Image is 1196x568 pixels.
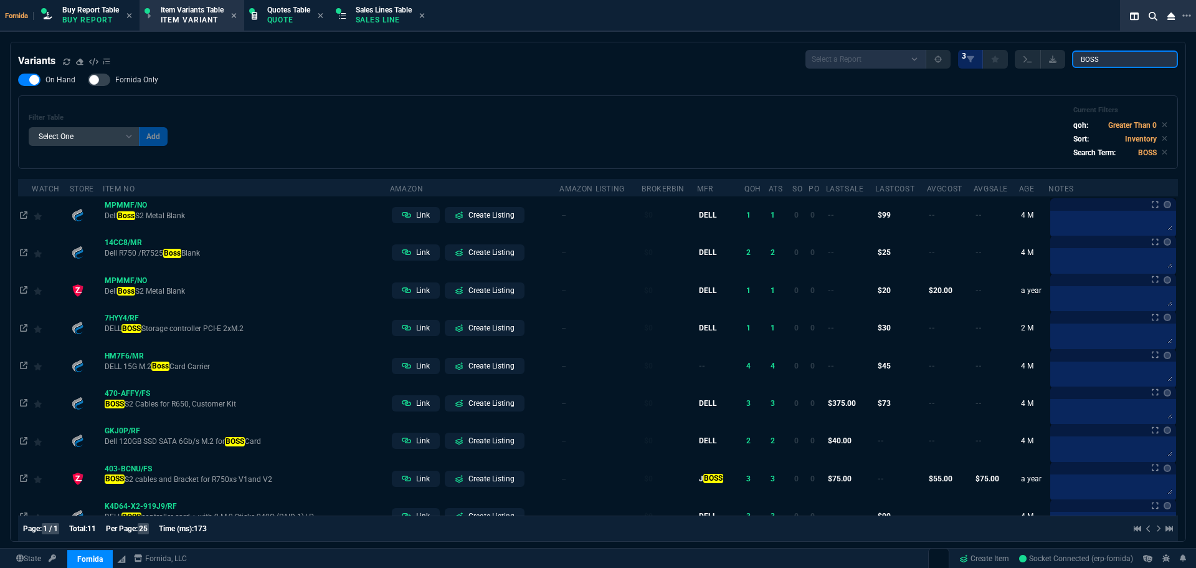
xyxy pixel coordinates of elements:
a: Create Listing [445,433,524,449]
span: $73 [878,399,891,408]
span: Item Variants Table [161,6,224,14]
span: DELL [699,286,717,295]
span: $0 [644,211,653,219]
nx-icon: Split Panels [1125,9,1144,24]
a: Link [392,433,440,449]
span: Dell 120GB SSD SATA 6Gb/s M.2 for Card [105,436,387,446]
a: Link [392,395,440,412]
span: $55.00 [929,474,952,483]
td: 0 [809,309,825,347]
div: Amazon [390,184,424,194]
div: PO [809,184,819,194]
input: Search [1072,51,1178,68]
span: -- [975,248,982,257]
span: 1 [746,286,751,295]
td: 0 [809,422,825,460]
span: 4 [771,362,775,370]
div: Mfr [697,184,713,194]
a: Create Listing [445,282,524,299]
td: 0 [809,498,825,535]
td: 0 [792,385,809,422]
span: -- [975,324,982,332]
a: API TOKEN [45,553,60,564]
div: Add to Watchlist [34,319,67,337]
span: $20.00 [929,286,952,295]
nx-icon: Open In Opposite Panel [20,512,27,521]
span: 1 [746,211,751,219]
mark: BOSS [225,437,244,446]
span: DELL [699,211,717,219]
span: Time (ms): [159,524,194,533]
div: Add to Watchlist [34,206,67,224]
span: 470-AFFY/FS [105,389,150,398]
td: 0 [809,385,825,422]
span: 1 / 1 [42,523,59,534]
a: Link [392,282,440,299]
span: -- [828,248,834,257]
td: 4 M [1019,234,1048,271]
span: $0 [644,248,653,257]
td: 0 [792,347,809,384]
div: Store [70,184,94,194]
p: Buy Report [62,15,119,25]
span: 2 [771,436,775,445]
nx-icon: Close Tab [419,11,425,21]
span: Total: [69,524,87,533]
a: u6LTknwN8cKatncZAACB [1019,553,1133,564]
td: BOSS S2 cables and Bracket for R750xs V1and V2 [103,460,390,497]
td: 0 [792,422,809,460]
span: 403-BCNU/FS [105,465,152,473]
span: $40.00 [828,436,852,445]
span: MPMMF/NO [105,201,147,209]
td: 0 [792,272,809,309]
span: $0 [644,362,653,370]
nx-icon: Open In Opposite Panel [20,436,27,445]
span: 1 [746,324,751,332]
span: S2 cables and Bracket for R750xs V1and V2 [105,474,387,484]
span: -- [699,362,705,370]
p: Sort: [1073,133,1089,145]
td: 4 M [1019,347,1048,384]
td: 0 [792,309,809,347]
span: DELL [699,436,717,445]
td: 0 [809,196,825,234]
span: 1 [771,324,775,332]
span: -- [828,211,834,219]
div: watch [32,184,60,194]
span: 1 [771,211,775,219]
span: 3 [771,512,775,521]
span: -- [975,286,982,295]
p: Quote [267,15,310,25]
span: S2 Cables for R650, Customer Kit [105,399,387,409]
td: 0 [809,272,825,309]
td: 4 M [1019,196,1048,234]
span: DELL [699,512,717,521]
span: On Hand [45,75,75,85]
span: Dell R750 /R7525 Blank [105,248,387,258]
span: MPMMF/NO [105,276,147,285]
span: 3 [962,51,966,61]
td: 0 [792,196,809,234]
span: -- [828,362,834,370]
a: Create Listing [445,471,524,487]
p: Item Variant [161,15,223,25]
mark: Boss [151,362,169,370]
span: K4D64-X2-919J9/RF [105,502,177,511]
td: BOSS S2 Cables for R650, Customer Kit [103,385,390,422]
span: -- [929,324,935,332]
div: ATS [769,184,783,194]
a: Link [392,207,440,223]
span: Sales Lines Table [356,6,412,14]
mark: BOSS [703,474,723,483]
p: -- [562,360,640,372]
p: Sales Line [356,15,412,25]
span: -- [929,211,935,219]
td: a year [1019,272,1048,309]
a: Create Listing [445,358,524,374]
code: BOSS [1138,148,1157,157]
div: AvgSale [974,184,1008,194]
td: 0 [809,234,825,271]
nx-icon: Close Tab [126,11,132,21]
a: Create Listing [445,508,524,524]
span: -- [975,399,982,408]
